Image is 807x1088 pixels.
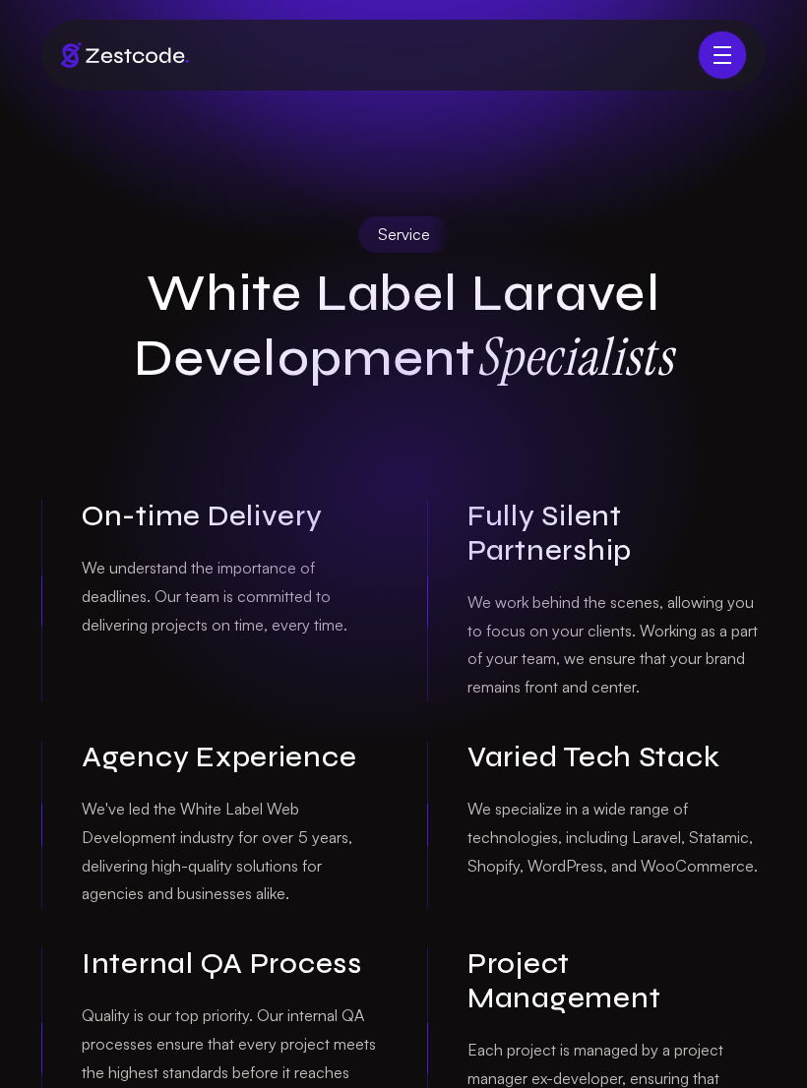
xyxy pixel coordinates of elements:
p: We've led the White Label Web Development industry for over 5 years, delivering high-quality solu... [82,795,380,908]
h3: Agency Experience [82,741,380,775]
h3: Fully Silent Partnership [467,500,766,569]
h3: Internal QA Process [82,947,380,982]
p: We work behind the scenes, allowing you to focus on your clients. Working as a part of your team,... [467,588,766,701]
button: Toggle navigation [699,31,746,79]
img: Brand logo of zestcode digital [61,42,189,69]
h3: On-time Delivery [82,500,380,534]
p: We specialize in a wide range of technologies, including Laravel, Statamic, Shopify, WordPress, a... [467,795,766,879]
strong: Specialists [476,323,674,391]
h3: Project Management [467,947,766,1016]
p: We understand the importance of deadlines. Our team is committed to delivering projects on time, ... [82,554,380,638]
div: Service [358,216,450,253]
h1: White Label Laravel Development [41,263,766,391]
h3: Varied Tech Stack [467,741,766,775]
